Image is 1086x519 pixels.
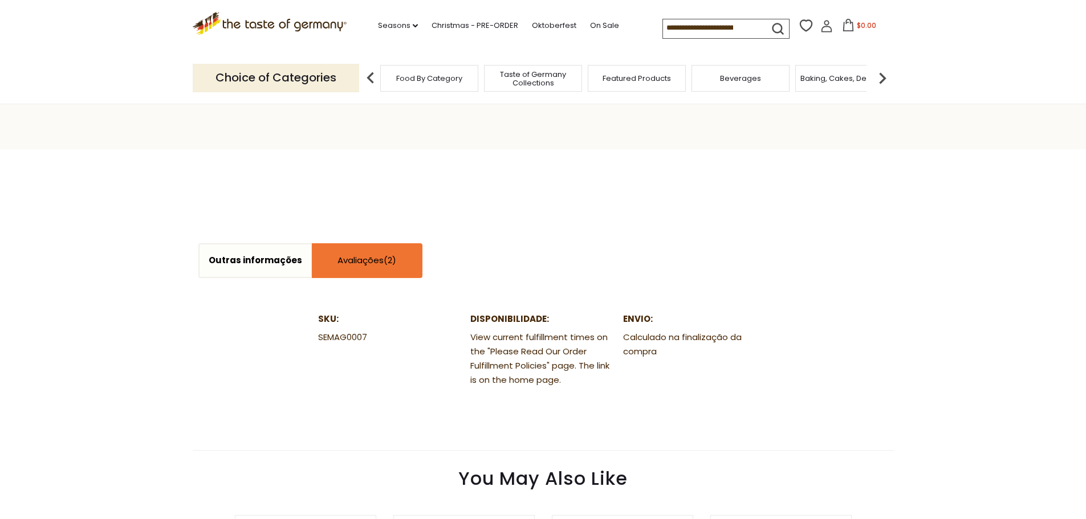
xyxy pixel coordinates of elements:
[193,64,359,92] p: Choice of Categories
[470,330,615,387] dd: View current fulfillment times on the "Please Read Our Order Fulfillment Policies" page. The link...
[623,330,768,359] dd: Calculado na finalização da compra
[835,19,884,36] button: $0.00
[800,74,889,83] a: Baking, Cakes, Desserts
[313,244,421,277] a: Avaliações
[318,330,463,345] dd: SEMAG0007
[603,74,671,83] a: Featured Products
[359,67,382,89] img: previous arrow
[396,74,462,83] a: Food By Category
[590,19,619,32] a: On Sale
[532,19,576,32] a: Oktoberfest
[147,451,939,501] div: You May Also Like
[200,244,311,277] a: Outras informações
[378,19,418,32] a: Seasons
[871,67,894,89] img: next arrow
[857,21,876,30] span: $0.00
[623,312,768,326] dt: Envio:
[470,312,615,326] dt: Disponibilidade:
[318,312,463,326] dt: SKU:
[720,74,761,83] a: Beverages
[432,19,518,32] a: Christmas - PRE-ORDER
[487,70,579,87] a: Taste of Germany Collections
